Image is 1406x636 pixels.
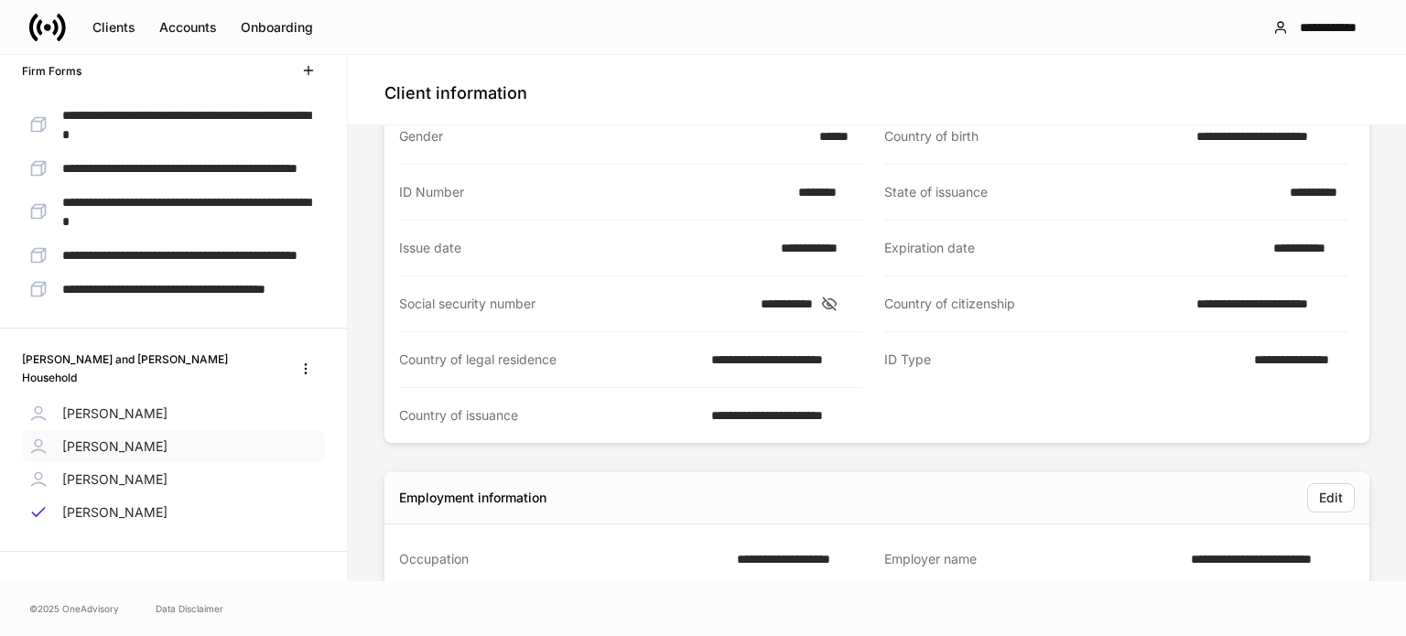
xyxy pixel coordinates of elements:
div: Social security number [399,295,750,313]
div: Gender [399,127,808,146]
a: Data Disclaimer [156,601,223,616]
p: [PERSON_NAME] [62,503,168,522]
a: [PERSON_NAME] [22,496,325,529]
p: [PERSON_NAME] [62,470,168,489]
div: Country of issuance [399,406,700,425]
span: © 2025 OneAdvisory [29,601,119,616]
a: [PERSON_NAME] [22,397,325,430]
div: Country of citizenship [884,295,1185,313]
div: Country of birth [884,127,1185,146]
p: [PERSON_NAME] [62,404,168,423]
h4: Client information [384,82,527,104]
button: Edit [1307,483,1355,512]
h6: Firm Forms [22,62,81,80]
p: [PERSON_NAME] [62,437,168,456]
div: Edit [1319,491,1343,504]
div: Issue date [399,239,770,257]
a: [PERSON_NAME] [22,463,325,496]
div: Employer name [884,550,1180,568]
h6: [PERSON_NAME] and [PERSON_NAME] Household [22,350,272,385]
div: Clients [92,21,135,34]
div: Employment information [399,489,546,507]
div: State of issuance [884,183,1279,201]
div: Occupation [399,550,726,568]
div: ID Type [884,350,1243,370]
button: Onboarding [229,13,325,42]
div: Country of legal residence [399,350,700,369]
div: ID Number [399,183,787,201]
button: Clients [81,13,147,42]
div: Onboarding [241,21,313,34]
div: Accounts [159,21,217,34]
button: Accounts [147,13,229,42]
a: [PERSON_NAME] [22,430,325,463]
div: Expiration date [884,239,1262,257]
